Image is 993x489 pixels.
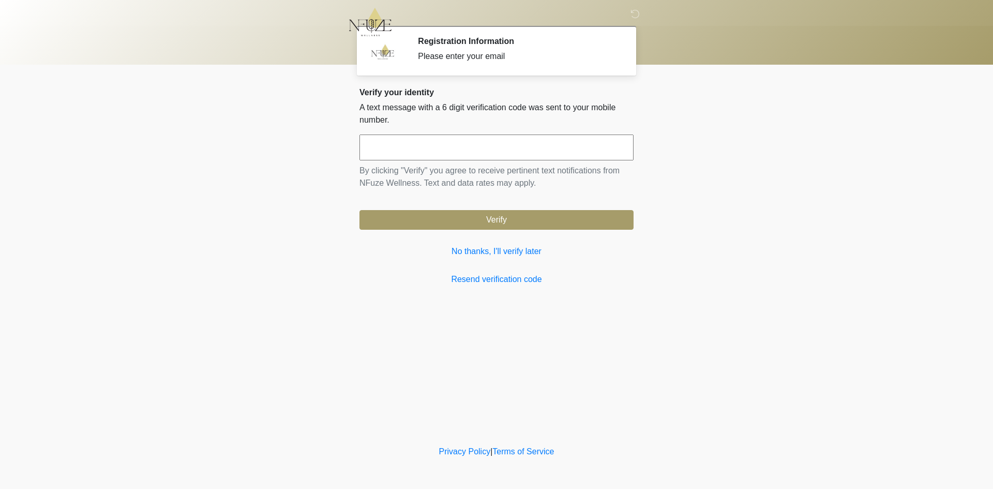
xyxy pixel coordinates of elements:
h2: Verify your identity [359,87,634,97]
div: Please enter your email [418,50,618,63]
a: No thanks, I'll verify later [359,245,634,258]
img: Agent Avatar [367,36,398,67]
p: A text message with a 6 digit verification code was sent to your mobile number. [359,101,634,126]
a: Resend verification code [359,273,634,286]
a: | [490,447,492,456]
img: NFuze Wellness Logo [349,8,392,36]
a: Terms of Service [492,447,554,456]
p: By clicking "Verify" you agree to receive pertinent text notifications from NFuze Wellness. Text ... [359,165,634,189]
button: Verify [359,210,634,230]
a: Privacy Policy [439,447,491,456]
